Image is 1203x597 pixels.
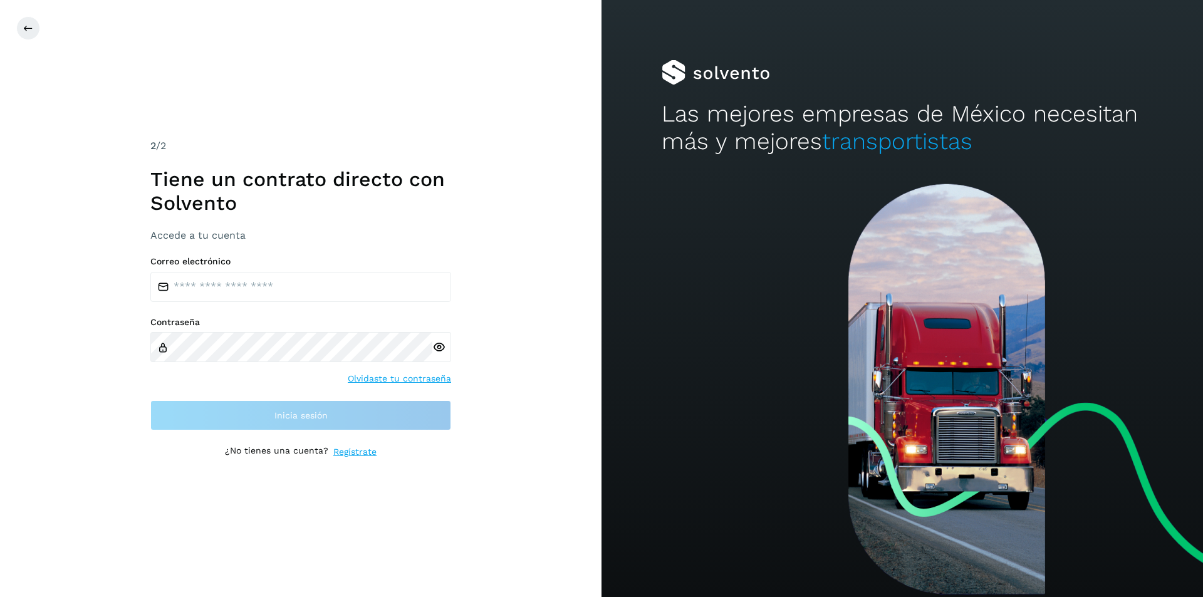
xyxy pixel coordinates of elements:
span: 2 [150,140,156,152]
h2: Las mejores empresas de México necesitan más y mejores [662,100,1143,156]
h1: Tiene un contrato directo con Solvento [150,167,451,215]
h3: Accede a tu cuenta [150,229,451,241]
a: Olvidaste tu contraseña [348,372,451,385]
a: Regístrate [333,445,377,459]
p: ¿No tienes una cuenta? [225,445,328,459]
label: Correo electrónico [150,256,451,267]
span: Inicia sesión [274,411,328,420]
label: Contraseña [150,317,451,328]
span: transportistas [822,128,972,155]
button: Inicia sesión [150,400,451,430]
div: /2 [150,138,451,153]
